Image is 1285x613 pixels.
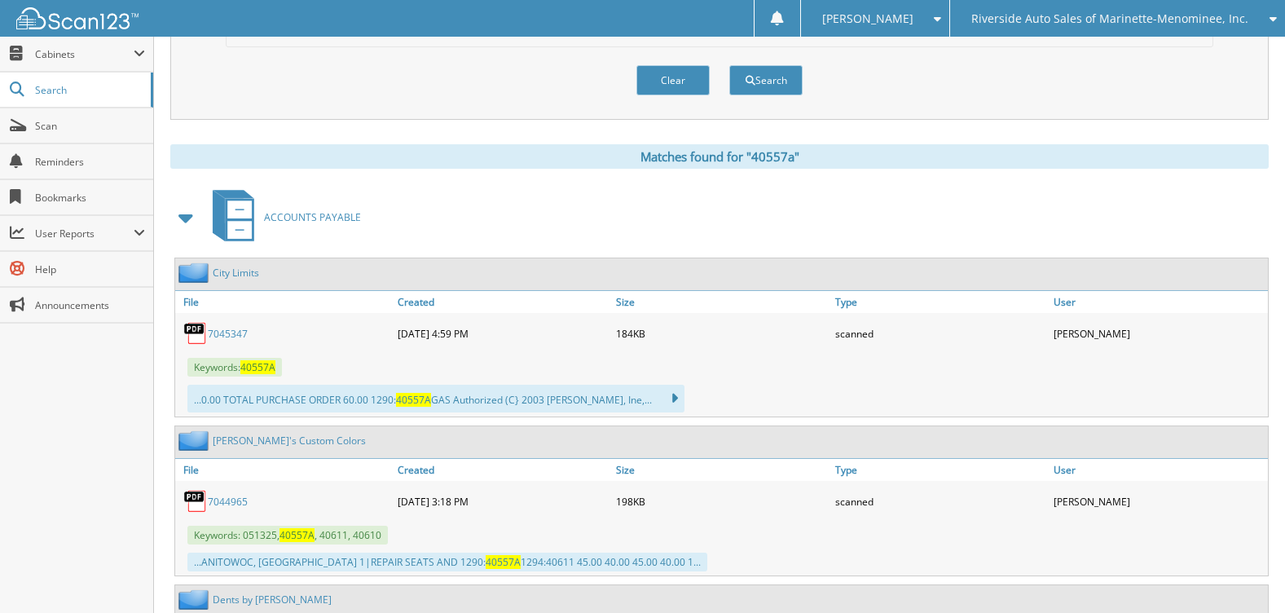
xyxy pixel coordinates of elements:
a: File [175,459,394,481]
span: 40557A [240,360,275,374]
div: 198KB [612,485,830,518]
a: File [175,291,394,313]
iframe: Chat Widget [1204,535,1285,613]
span: 40557A [486,555,521,569]
img: folder2.png [178,430,213,451]
span: [PERSON_NAME] [822,14,913,24]
span: Reminders [35,155,145,169]
img: PDF.png [183,489,208,514]
div: [PERSON_NAME] [1050,485,1268,518]
img: folder2.png [178,262,213,283]
span: Scan [35,119,145,133]
a: City Limits [213,266,259,280]
span: 40557A [396,393,431,407]
div: ...ANITOWOC, [GEOGRAPHIC_DATA] 1|REPAIR SEATS AND 1290: 1294:40611 45.00 40.00 45.00 40.00 1... [187,553,707,571]
span: Help [35,262,145,276]
a: Type [831,291,1050,313]
a: Type [831,459,1050,481]
div: scanned [831,485,1050,518]
span: User Reports [35,227,134,240]
div: ...0.00 TOTAL PURCHASE ORDER 60.00 1290: GAS Authorized (C} 2003 [PERSON_NAME], Ine,... [187,385,684,412]
div: [DATE] 4:59 PM [394,317,612,350]
span: Announcements [35,298,145,312]
span: 40557A [279,528,315,542]
span: Keywords: [187,358,282,377]
a: 7045347 [208,327,248,341]
span: Keywords: 051325, , 40611, 40610 [187,526,388,545]
a: 7044965 [208,495,248,509]
a: User [1050,291,1268,313]
div: 184KB [612,317,830,350]
span: ACCOUNTS PAYABLE [264,210,361,224]
img: folder2.png [178,589,213,610]
a: Size [612,459,830,481]
img: scan123-logo-white.svg [16,7,139,29]
span: Bookmarks [35,191,145,205]
div: Matches found for "40557a" [170,144,1269,169]
button: Search [729,65,803,95]
a: Dents by [PERSON_NAME] [213,593,332,606]
a: Size [612,291,830,313]
div: [DATE] 3:18 PM [394,485,612,518]
button: Clear [636,65,710,95]
div: [PERSON_NAME] [1050,317,1268,350]
a: [PERSON_NAME]'s Custom Colors [213,434,366,448]
span: Cabinets [35,47,134,61]
a: User [1050,459,1268,481]
span: Search [35,83,143,97]
span: Riverside Auto Sales of Marinette-Menominee, Inc. [971,14,1248,24]
img: PDF.png [183,321,208,346]
a: ACCOUNTS PAYABLE [203,185,361,249]
a: Created [394,291,612,313]
div: scanned [831,317,1050,350]
a: Created [394,459,612,481]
